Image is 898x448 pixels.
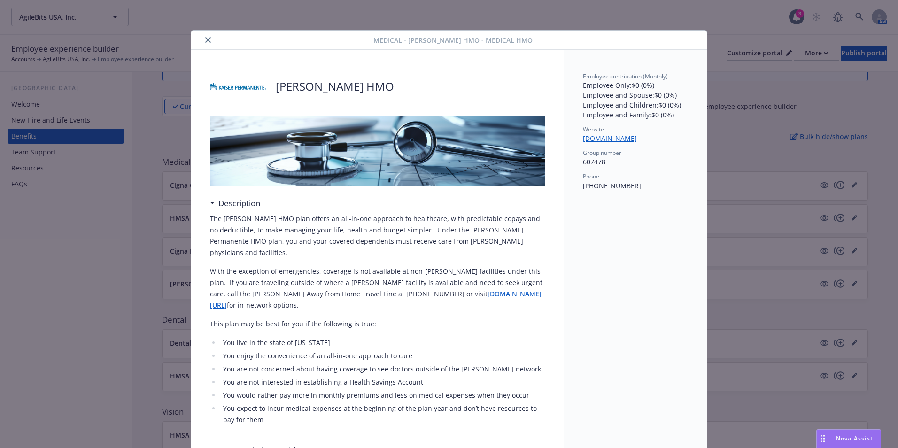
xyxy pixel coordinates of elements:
span: Phone [583,172,599,180]
p: 607478 [583,157,688,167]
li: You expect to incur medical expenses at the beginning of the plan year and don’t have resources t... [220,403,545,425]
a: [DOMAIN_NAME] [583,134,644,143]
p: Employee Only : $0 (0%) [583,80,688,90]
span: Employee contribution (Monthly) [583,72,668,80]
li: You would rather pay more in monthly premiums and less on medical expenses when they occur [220,390,545,401]
p: [PERSON_NAME] HMO [276,78,394,94]
p: Employee and Spouse : $0 (0%) [583,90,688,100]
button: close [202,34,214,46]
div: Description [210,197,260,209]
li: You are not concerned about having coverage to see doctors outside of the [PERSON_NAME] network [220,363,545,375]
span: Medical - [PERSON_NAME] HMO - Medical HMO [373,35,533,45]
p: Employee and Children : $0 (0%) [583,100,688,110]
span: Group number [583,149,621,157]
li: You live in the state of [US_STATE] [220,337,545,348]
p: Employee and Family : $0 (0%) [583,110,688,120]
img: banner [210,116,545,186]
li: You are not interested in establishing a Health Savings Account [220,377,545,388]
button: Nova Assist [816,429,881,448]
p: This plan may be best for you if the following is true: [210,318,545,330]
p: With the exception of emergencies, coverage is not available at non-[PERSON_NAME] facilities unde... [210,266,545,311]
div: Drag to move [817,430,828,448]
span: Website [583,125,604,133]
img: Kaiser Permanente Insurance Company [210,72,266,100]
span: Nova Assist [836,434,873,442]
p: [PHONE_NUMBER] [583,181,688,191]
h3: Description [218,197,260,209]
p: The [PERSON_NAME] HMO plan offers an all-in-one approach to healthcare, with predictable copays a... [210,213,545,258]
li: You enjoy the convenience of an all-in-one approach to care [220,350,545,362]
